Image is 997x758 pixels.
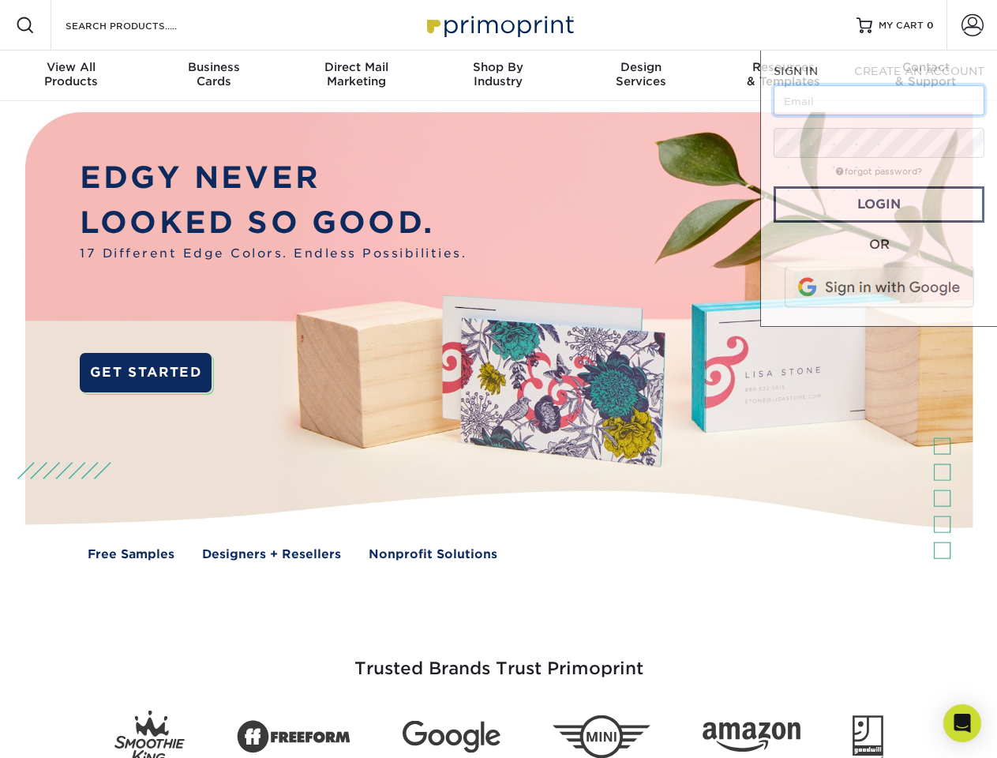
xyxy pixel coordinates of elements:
a: Nonprofit Solutions [369,546,497,564]
a: Resources& Templates [712,51,854,101]
a: GET STARTED [80,353,212,392]
a: DesignServices [570,51,712,101]
span: Design [570,60,712,74]
a: Login [774,186,984,223]
a: Free Samples [88,546,174,564]
a: Direct MailMarketing [285,51,427,101]
h3: Trusted Brands Trust Primoprint [37,621,961,698]
div: Open Intercom Messenger [943,704,981,742]
span: Resources [712,60,854,74]
span: SIGN IN [774,65,818,77]
a: Designers + Resellers [202,546,341,564]
span: 0 [927,20,934,31]
img: Goodwill [853,715,883,758]
span: CREATE AN ACCOUNT [854,65,984,77]
div: & Templates [712,60,854,88]
span: 17 Different Edge Colors. Endless Possibilities. [80,245,467,263]
a: BusinessCards [142,51,284,101]
span: Business [142,60,284,74]
span: MY CART [879,19,924,32]
img: Google [403,721,500,753]
p: LOOKED SO GOOD. [80,201,467,246]
a: forgot password? [836,167,922,177]
div: OR [774,235,984,254]
div: Cards [142,60,284,88]
span: Direct Mail [285,60,427,74]
img: Primoprint [420,8,578,42]
a: Shop ByIndustry [427,51,569,101]
div: Services [570,60,712,88]
span: Shop By [427,60,569,74]
div: Marketing [285,60,427,88]
div: Industry [427,60,569,88]
img: Amazon [703,722,800,752]
input: Email [774,85,984,115]
input: SEARCH PRODUCTS..... [64,16,218,35]
p: EDGY NEVER [80,156,467,201]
